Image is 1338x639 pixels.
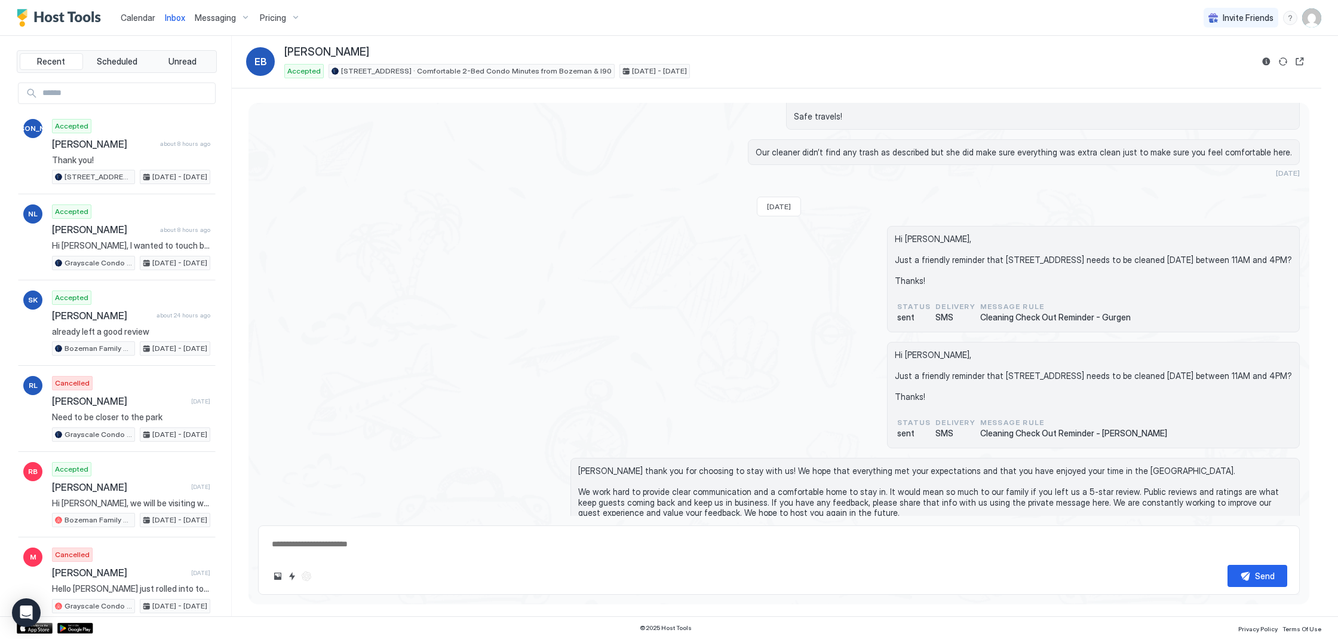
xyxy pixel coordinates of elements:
span: Messaging [195,13,236,23]
span: status [897,417,931,428]
span: about 8 hours ago [160,140,210,148]
a: Google Play Store [57,623,93,634]
span: Message Rule [980,301,1131,312]
span: Hello [PERSON_NAME] just rolled into town and rather would rather stay here than a hotel. Hope a ... [52,583,210,594]
span: [DATE] [191,483,210,491]
span: Cleaning Check Out Reminder - [PERSON_NAME] [980,428,1167,439]
button: Unread [151,53,214,70]
span: [PERSON_NAME] thank you for choosing to stay with us! We hope that everything met your expectatio... [578,466,1292,518]
span: [DATE] - [DATE] [632,66,687,77]
span: [DATE] - [DATE] [152,429,207,440]
span: Delivery [935,417,975,428]
span: [DATE] [767,202,791,211]
span: Accepted [55,292,88,303]
span: sent [897,428,931,439]
span: [PERSON_NAME] [52,138,155,150]
span: RB [28,466,38,477]
span: Cancelled [55,378,90,389]
div: Send [1255,570,1275,582]
span: [STREET_ADDRESS] · Relaxing [US_STATE] Condo | Clean & Quality Linens [65,172,132,182]
span: Grayscale Condo [STREET_ADDRESS] · Clean [GEOGRAPHIC_DATA] Condo - Best Value, Great Sleep [65,258,132,268]
div: menu [1283,11,1297,25]
span: sent [897,312,931,323]
div: User profile [1302,8,1321,27]
span: [PERSON_NAME] [52,567,186,579]
span: Delivery [935,301,975,312]
span: [DATE] - [DATE] [152,515,207,525]
span: NL [28,209,38,219]
span: [DATE] [191,398,210,405]
span: already left a good review [52,326,210,337]
span: Hi [PERSON_NAME], Just a friendly reminder that [STREET_ADDRESS] needs to be cleaned [DATE] betwe... [895,350,1292,402]
span: Accepted [55,206,88,217]
span: Hi [PERSON_NAME], Just a friendly reminder that [STREET_ADDRESS] needs to be cleaned [DATE] betwe... [895,234,1292,286]
a: Inbox [165,11,185,24]
span: Hi [PERSON_NAME], we will be visiting with our family on [DATE]-[DATE]. Looking forward to meetin... [52,498,210,509]
span: [PERSON_NAME] [52,481,186,493]
div: Open Intercom Messenger [12,598,41,627]
span: [PERSON_NAME] [284,45,369,59]
a: Host Tools Logo [17,9,106,27]
span: SMS [935,312,975,323]
span: SMS [935,428,975,439]
span: Need to be closer to the park [52,412,210,423]
span: [DATE] - [DATE] [152,343,207,354]
a: Calendar [121,11,155,24]
button: Recent [20,53,83,70]
span: status [897,301,931,312]
span: [STREET_ADDRESS] · Comfortable 2-Bed Condo Minutes from Bozeman & I90 [341,66,612,77]
span: Thank you! [52,155,210,166]
span: [DATE] - [DATE] [152,172,207,182]
span: [DATE] [1276,169,1300,178]
span: Unread [168,56,197,67]
span: Our cleaner didn’t find any trash as described but she did make sure everything was extra clean j... [756,147,1292,158]
button: Open reservation [1293,54,1307,69]
span: Message Rule [980,417,1167,428]
span: [DATE] - [DATE] [152,258,207,268]
div: tab-group [17,50,217,73]
span: [PERSON_NAME] [4,123,63,134]
span: [DATE] [191,569,210,577]
span: Privacy Policy [1238,625,1278,632]
button: Quick reply [285,569,299,583]
span: Hi [PERSON_NAME], I wanted to touch base and give you some more information about your stay. You ... [52,240,210,251]
span: Grayscale Condo [STREET_ADDRESS] · Clean [GEOGRAPHIC_DATA] Condo - Best Value, Great Sleep [65,429,132,440]
button: Scheduled [85,53,149,70]
span: Grayscale Condo [STREET_ADDRESS] · Clean [GEOGRAPHIC_DATA] Condo - Best Value, Great Sleep [65,601,132,612]
span: Bozeman Family Rancher [65,515,132,525]
button: Reservation information [1259,54,1273,69]
a: Terms Of Use [1282,622,1321,634]
span: SK [28,295,38,305]
span: [DATE] - [DATE] [152,601,207,612]
span: M [30,552,36,562]
span: Pricing [260,13,286,23]
span: © 2025 Host Tools [640,624,692,632]
span: Accepted [55,121,88,132]
span: Cancelled [55,549,90,560]
span: [PERSON_NAME] [52,310,152,322]
span: Terms Of Use [1282,625,1321,632]
span: EB [254,54,267,69]
span: [PERSON_NAME] [52,224,155,236]
span: RL [29,380,38,391]
input: Input Field [38,83,215,103]
button: Send [1227,565,1287,587]
span: Recent [37,56,65,67]
span: about 8 hours ago [160,226,210,234]
span: Accepted [287,66,321,77]
span: Accepted [55,464,88,475]
button: Sync reservation [1276,54,1290,69]
span: Invite Friends [1223,13,1273,23]
span: Scheduled [97,56,137,67]
span: Bozeman Family Rancher [65,343,132,354]
span: about 24 hours ago [156,311,210,319]
a: App Store [17,623,53,634]
button: Upload image [271,569,285,583]
span: Cleaning Check Out Reminder - Gurgen [980,312,1131,323]
span: Inbox [165,13,185,23]
span: Calendar [121,13,155,23]
a: Privacy Policy [1238,622,1278,634]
